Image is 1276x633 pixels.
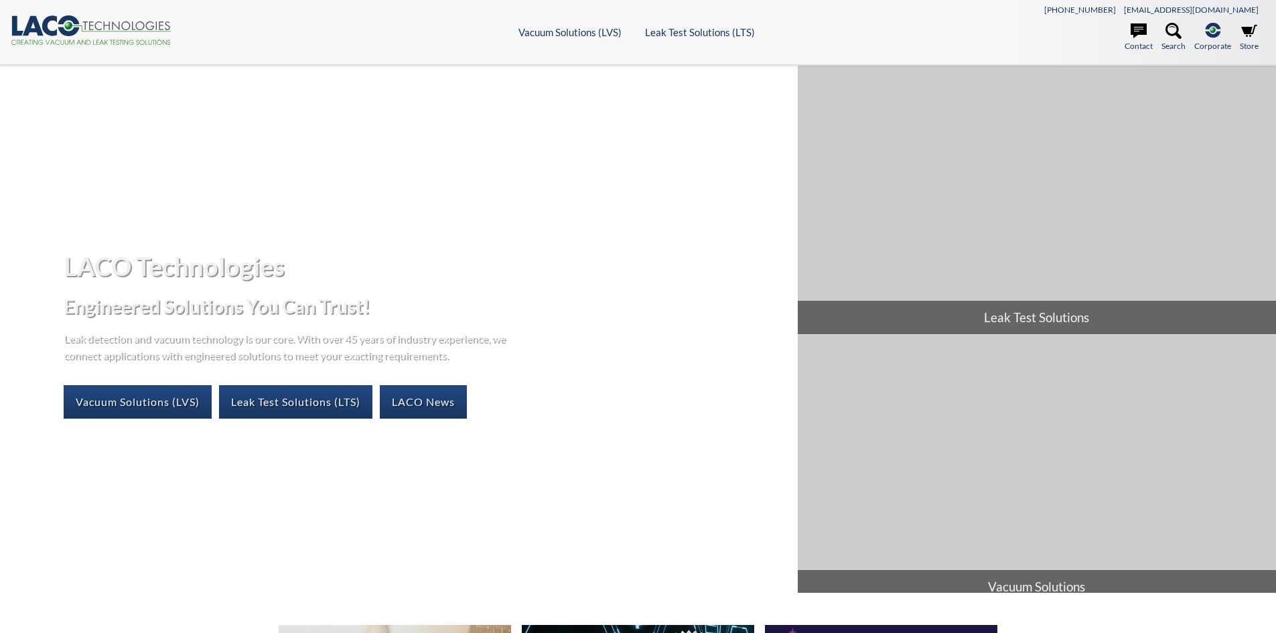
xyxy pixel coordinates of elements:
h1: LACO Technologies [64,250,786,283]
a: Leak Test Solutions (LTS) [645,26,755,38]
a: Store [1240,23,1259,52]
a: Vacuum Solutions [798,335,1276,604]
h2: Engineered Solutions You Can Trust! [64,294,786,319]
a: [PHONE_NUMBER] [1044,5,1116,15]
a: Vacuum Solutions (LVS) [518,26,622,38]
span: Corporate [1194,40,1231,52]
span: Vacuum Solutions [798,570,1276,604]
a: Leak Test Solutions (LTS) [219,385,372,419]
a: [EMAIL_ADDRESS][DOMAIN_NAME] [1124,5,1259,15]
a: LACO News [380,385,467,419]
span: Leak Test Solutions [798,301,1276,334]
a: Search [1161,23,1186,52]
a: Vacuum Solutions (LVS) [64,385,212,419]
a: Leak Test Solutions [798,66,1276,334]
p: Leak detection and vacuum technology is our core. With over 45 years of industry experience, we c... [64,330,512,364]
a: Contact [1125,23,1153,52]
